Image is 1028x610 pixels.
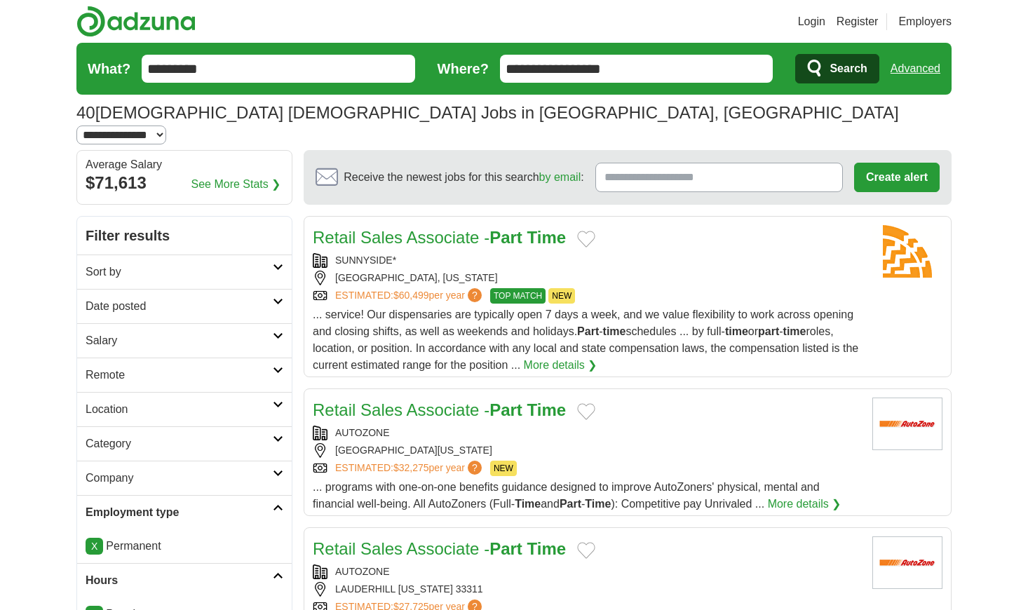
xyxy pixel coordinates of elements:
a: X [86,538,103,555]
span: Search [830,55,867,83]
a: by email [539,171,581,183]
a: Salary [77,323,292,358]
strong: Part [489,228,522,247]
strong: time [603,325,626,337]
a: AUTOZONE [335,566,390,577]
button: Add to favorite jobs [577,231,595,248]
div: $71,613 [86,170,283,196]
a: ESTIMATED:$60,499per year? [335,288,485,304]
h2: Date posted [86,298,273,315]
strong: Time [515,498,541,510]
a: Company [77,461,292,495]
strong: part [758,325,779,337]
div: [GEOGRAPHIC_DATA], [US_STATE] [313,271,861,285]
a: Login [798,13,825,30]
span: ... programs with one-on-one benefits guidance designed to improve AutoZoners' physical, mental a... [313,481,820,510]
label: What? [88,58,130,79]
a: Retail Sales Associate -Part Time [313,228,566,247]
h2: Remote [86,367,273,384]
h2: Location [86,401,273,418]
a: See More Stats ❯ [191,176,281,193]
strong: Time [527,228,566,247]
strong: Part [489,400,522,419]
a: More details ❯ [768,496,841,513]
span: TOP MATCH [490,288,546,304]
span: ? [468,288,482,302]
h2: Salary [86,332,273,349]
button: Add to favorite jobs [577,403,595,420]
strong: Time [527,400,566,419]
button: Search [795,54,879,83]
button: Create alert [854,163,940,192]
strong: Time [585,498,611,510]
button: Add to favorite jobs [577,542,595,559]
a: Hours [77,563,292,597]
img: AutoZone logo [872,398,942,450]
div: Average Salary [86,159,283,170]
div: [GEOGRAPHIC_DATA][US_STATE] [313,443,861,458]
strong: Time [527,539,566,558]
span: ? [468,461,482,475]
a: Remote [77,358,292,392]
a: AUTOZONE [335,427,390,438]
strong: time [725,325,748,337]
h2: Category [86,435,273,452]
img: Adzuna logo [76,6,196,37]
strong: Part [577,325,599,337]
a: Sort by [77,255,292,289]
img: AutoZone logo [872,536,942,589]
a: Retail Sales Associate -Part Time [313,539,566,558]
span: ... service! Our dispensaries are typically open 7 days a week, and we value flexibility to work ... [313,309,858,371]
a: Category [77,426,292,461]
strong: Part [560,498,581,510]
a: More details ❯ [524,357,597,374]
img: Sunnyside Unified School District logo [872,225,942,278]
strong: time [783,325,806,337]
h2: Employment type [86,504,273,521]
span: $60,499 [393,290,429,301]
a: Location [77,392,292,426]
a: Register [837,13,879,30]
a: Employment type [77,495,292,529]
div: LAUDERHILL [US_STATE] 33311 [313,582,861,597]
h2: Filter results [77,217,292,255]
h2: Sort by [86,264,273,280]
a: Date posted [77,289,292,323]
a: Advanced [891,55,940,83]
span: 40 [76,100,95,126]
strong: Part [489,539,522,558]
span: Receive the newest jobs for this search : [344,169,583,186]
span: $32,275 [393,462,429,473]
h2: Hours [86,572,273,589]
li: Permanent [86,538,283,555]
span: NEW [490,461,517,476]
label: Where? [438,58,489,79]
h2: Company [86,470,273,487]
span: NEW [548,288,575,304]
a: Retail Sales Associate -Part Time [313,400,566,419]
a: Employers [898,13,952,30]
h1: [DEMOGRAPHIC_DATA] [DEMOGRAPHIC_DATA] Jobs in [GEOGRAPHIC_DATA], [GEOGRAPHIC_DATA] [76,103,899,122]
a: SUNNYSIDE* [335,255,396,266]
a: ESTIMATED:$32,275per year? [335,461,485,476]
